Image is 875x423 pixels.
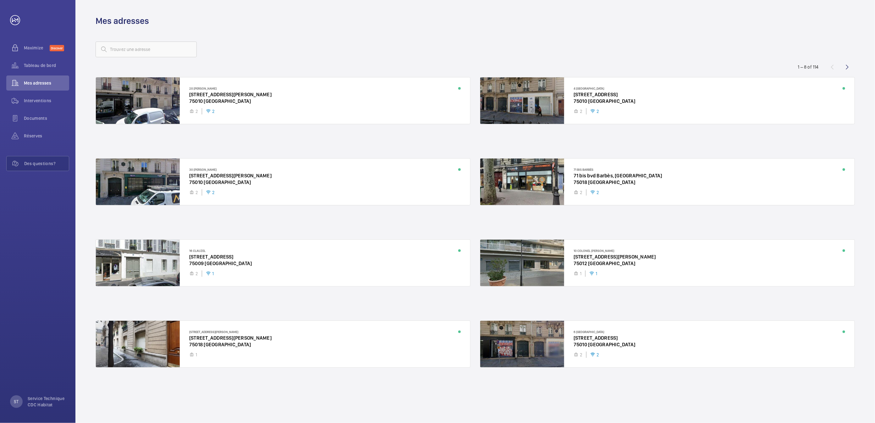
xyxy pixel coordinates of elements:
span: Interventions [24,97,69,104]
div: 1 – 8 of 114 [798,64,819,70]
span: Discover [50,45,64,51]
input: Trouvez une adresse [96,42,197,57]
p: ST [14,398,19,405]
p: Service Technique CDC Habitat [28,395,65,408]
span: Maximize [24,45,50,51]
span: Documents [24,115,69,121]
span: Des questions? [24,160,69,167]
span: Réserves [24,133,69,139]
span: Mes adresses [24,80,69,86]
span: Tableau de bord [24,62,69,69]
h1: Mes adresses [96,15,149,27]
